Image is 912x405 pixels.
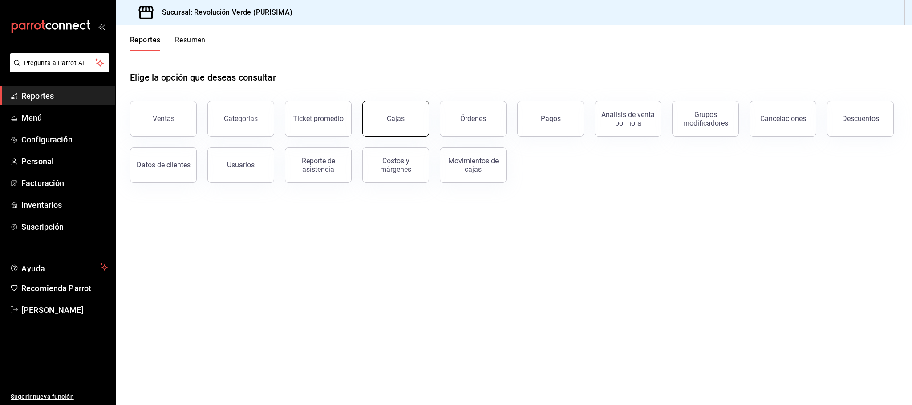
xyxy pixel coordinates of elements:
h3: Sucursal: Revolución Verde (PURISIMA) [155,7,292,18]
button: Categorías [207,101,274,137]
div: Ventas [153,114,174,123]
div: Reporte de asistencia [291,157,346,174]
button: Ventas [130,101,197,137]
button: Movimientos de cajas [440,147,507,183]
div: Cancelaciones [760,114,806,123]
div: Categorías [224,114,258,123]
button: Usuarios [207,147,274,183]
div: Descuentos [842,114,879,123]
div: Grupos modificadores [678,110,733,127]
button: Descuentos [827,101,894,137]
button: Reportes [130,36,161,51]
div: Movimientos de cajas [446,157,501,174]
button: Pagos [517,101,584,137]
span: Recomienda Parrot [21,282,108,294]
span: Suscripción [21,221,108,233]
button: Datos de clientes [130,147,197,183]
div: Análisis de venta por hora [600,110,656,127]
div: Ticket promedio [293,114,344,123]
button: Análisis de venta por hora [595,101,661,137]
span: [PERSON_NAME] [21,304,108,316]
div: Pagos [541,114,561,123]
button: Órdenes [440,101,507,137]
button: Resumen [175,36,206,51]
span: Personal [21,155,108,167]
button: Cajas [362,101,429,137]
div: navigation tabs [130,36,206,51]
span: Inventarios [21,199,108,211]
button: Grupos modificadores [672,101,739,137]
a: Pregunta a Parrot AI [6,65,109,74]
div: Órdenes [460,114,486,123]
button: open_drawer_menu [98,23,105,30]
button: Costos y márgenes [362,147,429,183]
span: Sugerir nueva función [11,392,108,401]
span: Facturación [21,177,108,189]
div: Costos y márgenes [368,157,423,174]
span: Pregunta a Parrot AI [24,58,96,68]
button: Ticket promedio [285,101,352,137]
div: Cajas [387,114,405,123]
h1: Elige la opción que deseas consultar [130,71,276,84]
span: Configuración [21,134,108,146]
button: Pregunta a Parrot AI [10,53,109,72]
button: Cancelaciones [750,101,816,137]
span: Ayuda [21,262,97,272]
span: Menú [21,112,108,124]
button: Reporte de asistencia [285,147,352,183]
div: Usuarios [227,161,255,169]
span: Reportes [21,90,108,102]
div: Datos de clientes [137,161,191,169]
